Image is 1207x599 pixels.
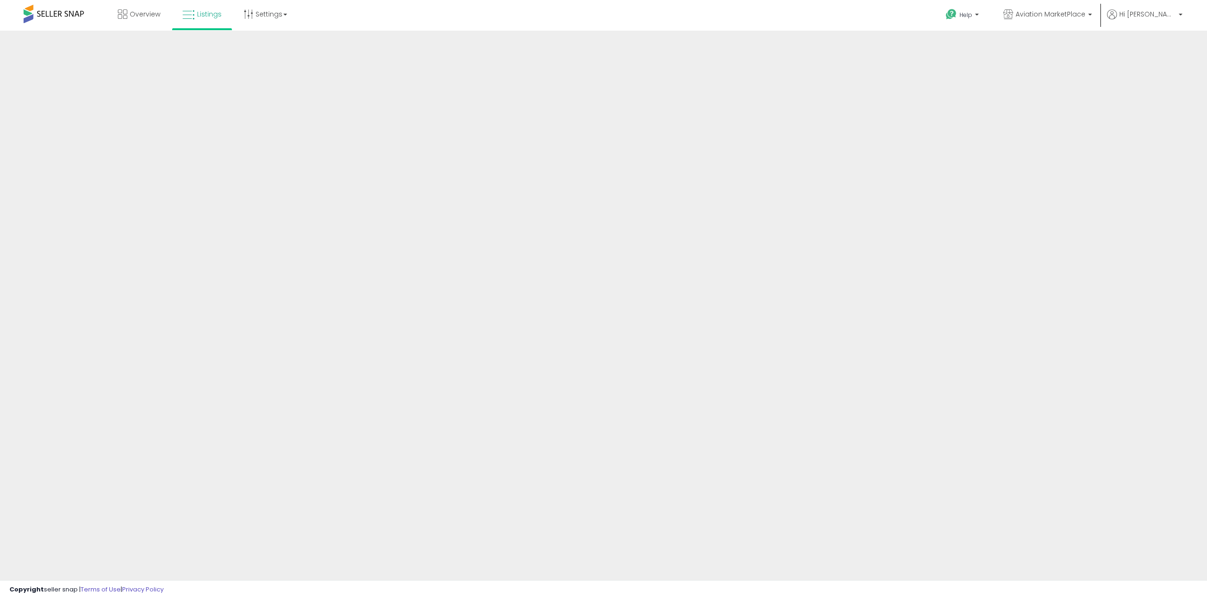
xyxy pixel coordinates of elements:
[938,1,988,31] a: Help
[197,9,222,19] span: Listings
[1119,9,1176,19] span: Hi [PERSON_NAME]
[945,8,957,20] i: Get Help
[1016,9,1085,19] span: Aviation MarketPlace
[130,9,160,19] span: Overview
[1107,9,1182,31] a: Hi [PERSON_NAME]
[959,11,972,19] span: Help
